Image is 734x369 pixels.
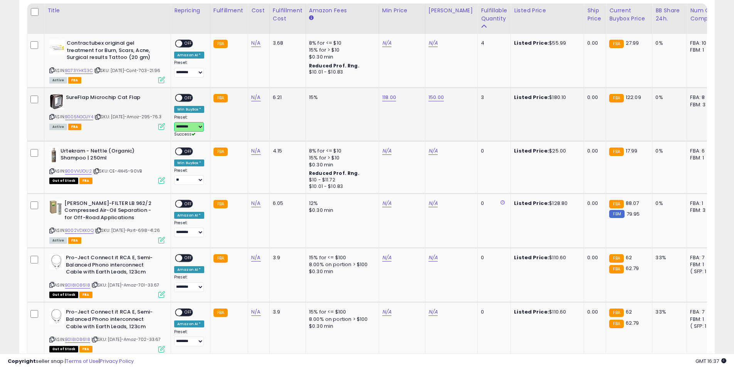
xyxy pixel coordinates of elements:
[481,40,505,47] div: 4
[49,200,165,243] div: ASIN:
[514,308,549,315] b: Listed Price:
[309,323,373,330] div: $0.30 min
[626,308,632,315] span: 62
[609,265,623,273] small: FBA
[514,254,549,261] b: Listed Price:
[65,114,93,120] a: B005NGOJY4
[690,40,716,47] div: FBA: 10
[182,148,195,154] span: OFF
[587,40,600,47] div: 0.00
[609,40,623,48] small: FBA
[174,159,204,166] div: Win BuyBox *
[8,358,134,365] div: seller snap | |
[309,15,314,22] small: Amazon Fees.
[609,148,623,156] small: FBA
[514,200,549,207] b: Listed Price:
[174,131,195,137] span: Success
[609,94,623,102] small: FBA
[100,357,134,365] a: Privacy Policy
[428,308,438,316] a: N/A
[514,254,578,261] div: $110.60
[655,40,681,47] div: 0%
[49,254,64,270] img: 31mRMwWkiGL._SL40_.jpg
[626,254,632,261] span: 62
[626,147,638,154] span: 17.99
[514,200,578,207] div: $128.80
[609,320,623,328] small: FBA
[273,7,302,23] div: Fulfillment Cost
[514,148,578,154] div: $25.00
[481,254,505,261] div: 0
[514,40,578,47] div: $55.99
[587,7,603,23] div: Ship Price
[64,200,158,223] b: [PERSON_NAME]-FILTER LB 962/2 Compressed Air-Oil Separation - for Off-Road Applications
[251,7,266,15] div: Cost
[79,346,92,352] span: FBA
[428,254,438,262] a: N/A
[690,261,716,268] div: FBM: 1
[382,308,391,316] a: N/A
[428,200,438,207] a: N/A
[690,94,716,101] div: FBA: 8
[65,282,90,288] a: B018I08618
[213,40,228,48] small: FBA
[514,7,581,15] div: Listed Price
[309,200,373,207] div: 12%
[309,161,373,168] div: $0.30 min
[609,7,649,23] div: Current Buybox Price
[49,254,165,297] div: ASIN:
[655,148,681,154] div: 0%
[91,336,161,342] span: | SKU: [DATE]-Amaz-702-33.67
[213,200,228,208] small: FBA
[49,292,78,298] span: All listings that are currently out of stock and unavailable for purchase on Amazon
[382,200,391,207] a: N/A
[690,254,716,261] div: FBA: 7
[309,170,359,176] b: Reduced Prof. Rng.
[65,67,93,74] a: B073YHKS3C
[481,148,505,154] div: 0
[213,7,245,15] div: Fulfillment
[309,316,373,323] div: 8.00% on portion > $100
[49,94,165,129] div: ASIN:
[382,147,391,155] a: N/A
[174,275,204,292] div: Preset:
[182,255,195,262] span: OFF
[382,39,391,47] a: N/A
[655,254,681,261] div: 33%
[251,147,260,155] a: N/A
[587,309,600,315] div: 0.00
[309,94,373,101] div: 15%
[213,309,228,317] small: FBA
[309,261,373,268] div: 8.00% on portion > $100
[174,220,204,238] div: Preset:
[309,69,373,75] div: $10.01 - $10.83
[174,212,204,219] div: Amazon AI *
[514,94,549,101] b: Listed Price:
[309,47,373,54] div: 15% for > $10
[68,124,81,130] span: FBA
[273,200,300,207] div: 6.05
[251,254,260,262] a: N/A
[309,207,373,214] div: $0.30 min
[309,183,373,190] div: $10.01 - $10.83
[626,265,639,272] span: 62.79
[213,148,228,156] small: FBA
[309,54,373,60] div: $0.30 min
[182,40,195,47] span: OFF
[428,39,438,47] a: N/A
[49,40,165,82] div: ASIN:
[309,148,373,154] div: 8% for <= $10
[309,7,376,15] div: Amazon Fees
[428,94,444,101] a: 150.00
[273,309,300,315] div: 3.9
[49,237,67,244] span: All listings currently available for purchase on Amazon
[481,7,507,23] div: Fulfillable Quantity
[8,357,36,365] strong: Copyright
[174,320,204,327] div: Amazon AI *
[174,7,207,15] div: Repricing
[309,62,359,69] b: Reduced Prof. Rng.
[655,7,684,23] div: BB Share 24h.
[49,94,64,109] img: 41hsFT4G8CL._SL40_.jpg
[309,254,373,261] div: 15% for <= $100
[690,200,716,207] div: FBA: 1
